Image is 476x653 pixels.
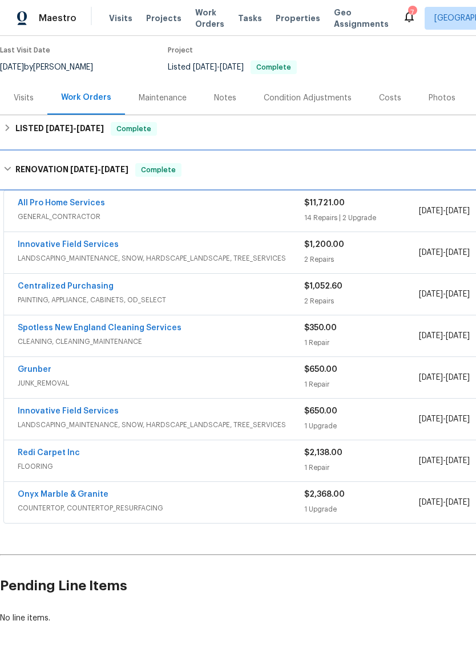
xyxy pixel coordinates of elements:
span: [DATE] [446,415,470,423]
div: Condition Adjustments [264,92,352,104]
a: Spotless New England Cleaning Services [18,324,181,332]
span: $2,138.00 [304,449,342,457]
span: - [419,455,470,467]
span: [DATE] [419,207,443,215]
span: Complete [136,164,180,176]
span: [DATE] [76,124,104,132]
span: [DATE] [419,498,443,506]
div: 1 Upgrade [304,420,419,432]
span: [DATE] [446,374,470,382]
span: JUNK_REMOVAL [18,378,304,389]
div: Notes [214,92,236,104]
span: - [419,413,470,425]
span: [DATE] [101,165,128,173]
div: 1 Repair [304,337,419,348]
div: Costs [379,92,401,104]
span: - [419,205,470,217]
span: [DATE] [70,165,98,173]
span: Listed [168,63,297,71]
a: All Pro Home Services [18,199,105,207]
div: 2 Repairs [304,295,419,307]
span: Project [168,47,193,54]
span: [DATE] [419,457,443,465]
span: - [419,247,470,258]
span: $650.00 [304,407,337,415]
span: [DATE] [419,249,443,257]
div: 1 Repair [304,379,419,390]
span: CLEANING, CLEANING_MAINTENANCE [18,336,304,347]
span: Complete [252,64,296,71]
span: Visits [109,13,132,24]
span: Maestro [39,13,76,24]
span: [DATE] [446,290,470,298]
div: 1 Upgrade [304,504,419,515]
span: $1,200.00 [304,241,344,249]
div: Maintenance [139,92,187,104]
span: - [419,497,470,508]
a: Onyx Marble & Granite [18,490,108,498]
span: Tasks [238,14,262,22]
span: LANDSCAPING_MAINTENANCE, SNOW, HARDSCAPE_LANDSCAPE, TREE_SERVICES [18,419,304,431]
span: Work Orders [195,7,224,30]
span: $650.00 [304,366,337,374]
span: - [193,63,244,71]
h6: LISTED [15,122,104,136]
div: 7 [408,7,416,18]
span: - [419,372,470,383]
span: Complete [112,123,156,135]
div: 2 Repairs [304,254,419,265]
span: $11,721.00 [304,199,345,207]
span: GENERAL_CONTRACTOR [18,211,304,222]
span: - [419,289,470,300]
span: [DATE] [46,124,73,132]
span: Geo Assignments [334,7,389,30]
span: PAINTING, APPLIANCE, CABINETS, OD_SELECT [18,294,304,306]
span: [DATE] [220,63,244,71]
a: Innovative Field Services [18,407,119,415]
h6: RENOVATION [15,163,128,177]
span: Properties [276,13,320,24]
span: [DATE] [419,374,443,382]
div: Photos [429,92,455,104]
span: [DATE] [446,249,470,257]
span: $1,052.60 [304,282,342,290]
span: [DATE] [446,498,470,506]
div: Work Orders [61,92,111,103]
span: FLOORING [18,461,304,472]
div: Visits [14,92,34,104]
span: - [46,124,104,132]
span: [DATE] [193,63,217,71]
span: - [419,330,470,342]
span: COUNTERTOP, COUNTERTOP_RESURFACING [18,502,304,514]
a: Centralized Purchasing [18,282,114,290]
div: 1 Repair [304,462,419,473]
span: - [70,165,128,173]
a: Grunber [18,366,51,374]
span: [DATE] [419,290,443,298]
span: LANDSCAPING_MAINTENANCE, SNOW, HARDSCAPE_LANDSCAPE, TREE_SERVICES [18,253,304,264]
span: [DATE] [446,332,470,340]
a: Redi Carpet Inc [18,449,80,457]
a: Innovative Field Services [18,241,119,249]
span: [DATE] [419,415,443,423]
span: [DATE] [419,332,443,340]
div: 14 Repairs | 2 Upgrade [304,212,419,224]
span: $2,368.00 [304,490,345,498]
span: Projects [146,13,181,24]
span: [DATE] [446,207,470,215]
span: [DATE] [446,457,470,465]
span: $350.00 [304,324,337,332]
